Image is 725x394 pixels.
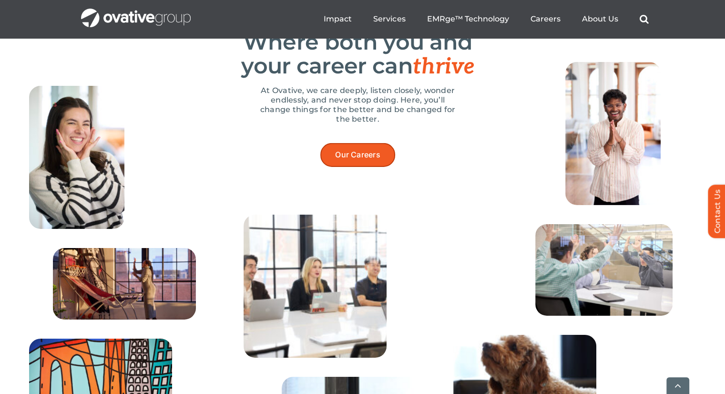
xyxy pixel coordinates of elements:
span: thrive [413,53,474,80]
p: At Ovative, we care deeply, listen closely, wonder endlessly, and never stop doing. Here, you’ll ... [258,86,458,124]
a: Careers [530,14,560,24]
img: Home – Careers 1 [53,248,196,320]
img: Home – Careers 5 [244,215,387,358]
img: Home – Careers 4 [535,224,673,316]
a: Impact [324,14,352,24]
h2: Where both you and your career can [67,30,649,79]
a: Our Careers [320,143,395,166]
nav: Menu [324,4,648,34]
a: Search [639,14,648,24]
a: About Us [582,14,618,24]
a: EMRge™ Technology [427,14,509,24]
img: Home – Careers 10 [565,62,661,205]
a: Services [373,14,405,24]
a: OG_Full_horizontal_WHT [81,8,191,17]
span: Our Careers [335,150,380,159]
img: Home – Careers 9 [29,86,124,229]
